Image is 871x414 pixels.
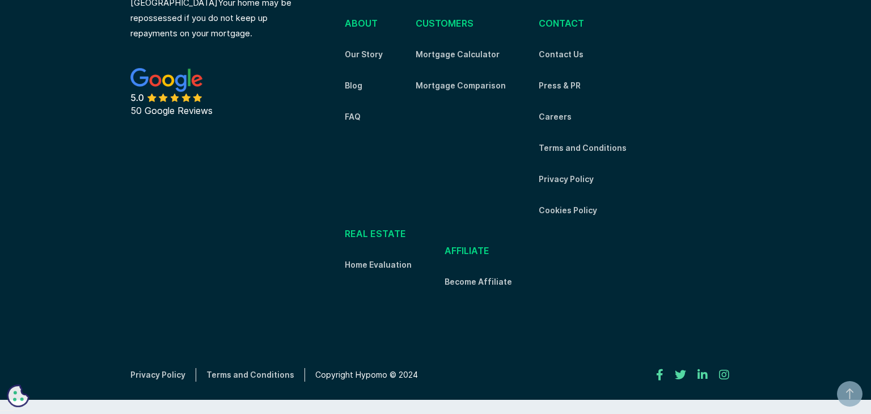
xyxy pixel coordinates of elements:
a: Our Story [345,48,383,61]
a: Terms and Conditions [539,141,627,155]
div: customers [416,16,473,39]
div: REAL ESTATE [345,226,406,250]
button: Cookie Preferences [7,385,29,407]
a: Privacy Policy [539,172,594,186]
a:  [719,366,729,384]
a: FAQ [345,110,361,124]
a:  [697,366,708,384]
a: Terms and Conditions [206,368,305,382]
a: Blog [345,79,362,92]
a: 50 Google Reviews [130,47,234,140]
a: Careers [539,110,572,124]
a: Become Affiliate [445,275,512,289]
a: Contact Us [539,48,584,61]
a: Press & PR [539,79,581,92]
div: About [345,16,378,39]
a:  [656,366,663,384]
a: Mortgage Comparison [416,79,506,92]
div: contact [539,16,584,39]
a: Privacy Policy [130,368,196,382]
a: Home Evaluation [345,258,412,272]
p: Copyright Hypomo © 2024 [315,368,418,382]
div: AFFILIATE [445,243,489,267]
a: Mortgage Calculator [416,48,500,61]
a: Cookies Policy [539,204,597,217]
a:  [675,366,686,384]
div: 50 Google Reviews [130,103,213,119]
